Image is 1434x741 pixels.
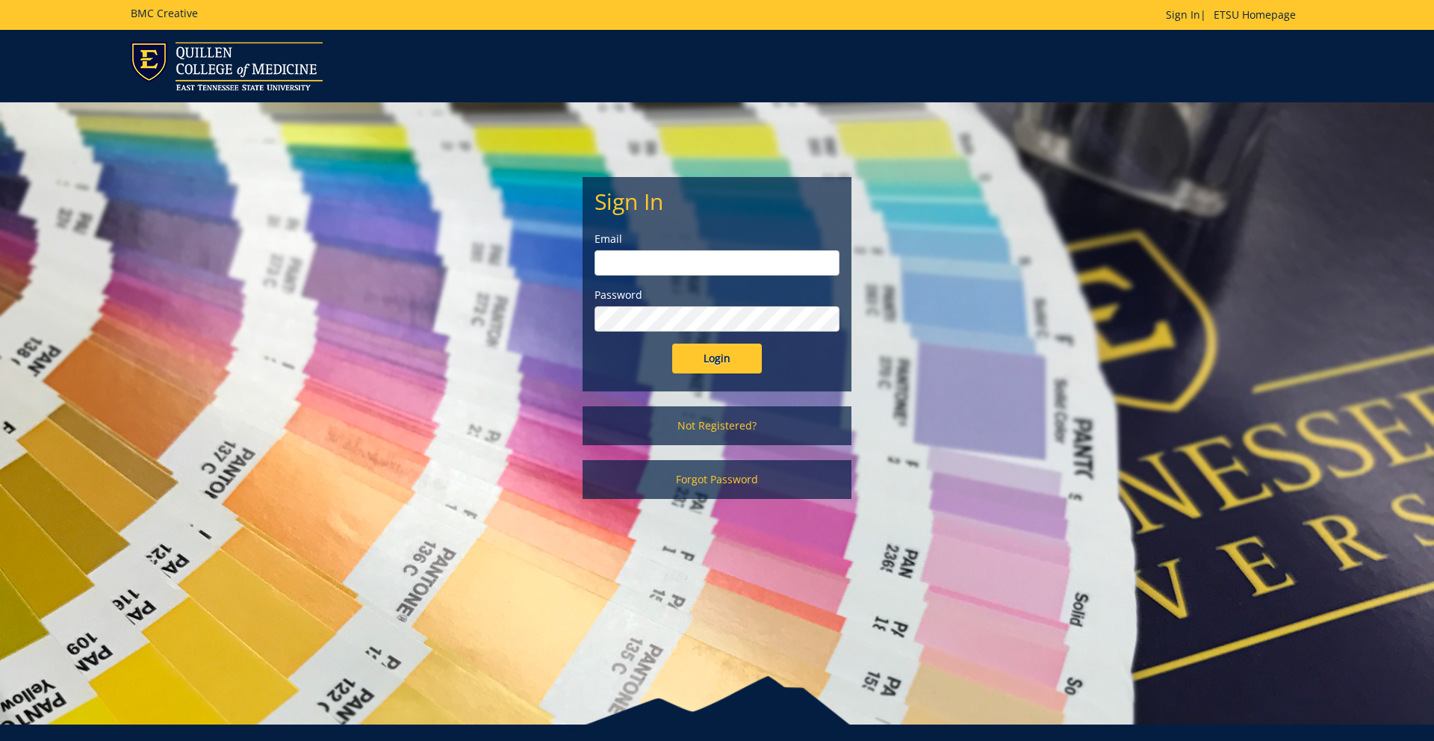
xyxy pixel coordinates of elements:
[1166,7,1303,22] p: |
[595,189,839,214] h2: Sign In
[583,460,851,499] a: Forgot Password
[131,7,198,19] h5: BMC Creative
[1166,7,1200,22] a: Sign In
[672,344,762,373] input: Login
[595,232,839,247] label: Email
[1206,7,1303,22] a: ETSU Homepage
[595,288,839,303] label: Password
[583,406,851,445] a: Not Registered?
[131,42,323,90] img: ETSU logo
